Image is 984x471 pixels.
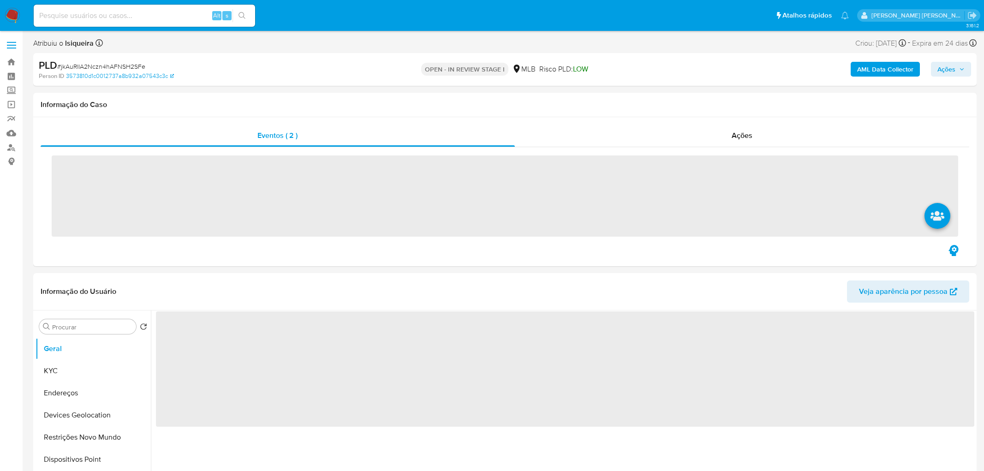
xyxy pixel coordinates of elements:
button: search-icon [233,9,251,22]
h1: Informação do Caso [41,100,969,109]
span: Ações [732,130,752,141]
span: Veja aparência por pessoa [859,280,948,303]
button: Dispositivos Point [36,448,151,471]
p: OPEN - IN REVIEW STAGE I [421,63,508,76]
span: Ações [937,62,955,77]
span: ‌ [52,155,958,237]
a: Sair [967,11,977,20]
a: 3573810d1c0012737a8b932a07543c3c [66,72,174,80]
input: Pesquise usuários ou casos... [34,10,255,22]
button: Ações [931,62,971,77]
button: KYC [36,360,151,382]
span: Atribuiu o [33,38,94,48]
span: Eventos ( 2 ) [257,130,298,141]
span: s [226,11,228,20]
a: Notificações [841,12,849,19]
button: Veja aparência por pessoa [847,280,969,303]
button: AML Data Collector [851,62,920,77]
p: leticia.siqueira@mercadolivre.com [871,11,965,20]
b: AML Data Collector [857,62,913,77]
h1: Informação do Usuário [41,287,116,296]
button: Endereços [36,382,151,404]
button: Procurar [43,323,50,330]
span: - [908,37,910,49]
button: Devices Geolocation [36,404,151,426]
b: PLD [39,58,57,72]
button: Restrições Novo Mundo [36,426,151,448]
span: ‌ [156,311,974,427]
div: Criou: [DATE] [855,37,906,49]
span: Alt [213,11,221,20]
b: lsiqueira [63,38,94,48]
input: Procurar [52,323,132,331]
span: Risco PLD: [539,64,588,74]
span: LOW [573,64,588,74]
div: MLB [512,64,536,74]
span: # jkAuRlIA2Nczn4hAFNSH2SFe [57,62,145,71]
span: Atalhos rápidos [782,11,832,20]
button: Geral [36,338,151,360]
span: Expira em 24 dias [912,38,968,48]
button: Retornar ao pedido padrão [140,323,147,333]
b: Person ID [39,72,64,80]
